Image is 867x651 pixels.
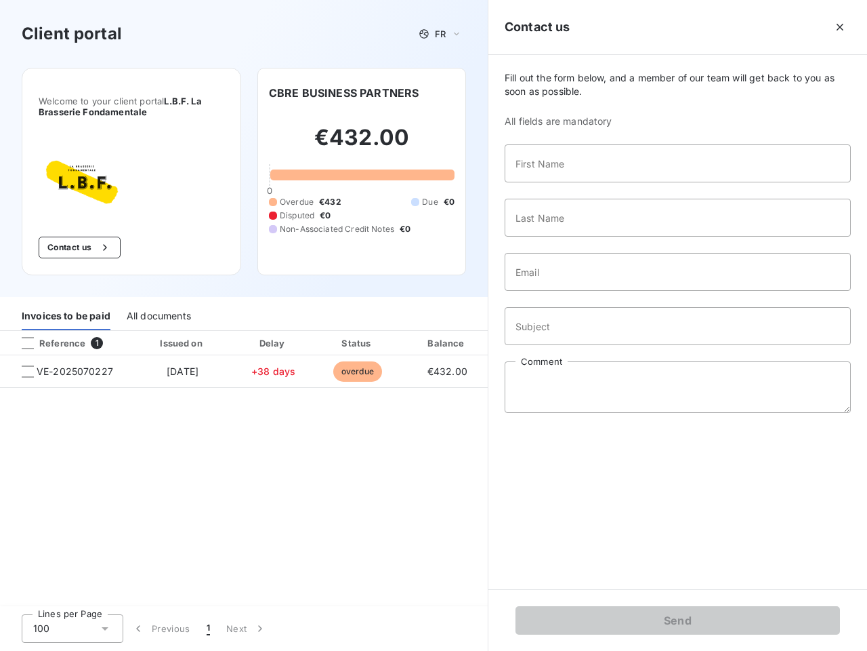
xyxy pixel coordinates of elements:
input: placeholder [505,144,851,182]
span: overdue [333,361,382,382]
span: Overdue [280,196,314,208]
button: Previous [123,614,198,643]
div: Invoices to be paid [22,302,110,330]
div: Balance [403,336,491,350]
span: €0 [320,210,331,222]
span: Due [422,196,438,208]
button: Send [515,606,840,635]
span: €0 [444,196,454,208]
span: 1 [91,337,103,349]
span: 1 [207,622,210,635]
span: 0 [267,185,272,196]
span: €432.00 [427,366,467,377]
span: [DATE] [167,366,198,377]
span: 100 [33,622,49,635]
h2: €432.00 [269,124,454,165]
button: Next [218,614,275,643]
input: placeholder [505,253,851,291]
span: L.B.F. La Brasserie Fondamentale [39,96,202,117]
span: Non-Associated Credit Notes [280,223,394,235]
h5: Contact us [505,18,570,37]
span: Disputed [280,210,314,222]
button: 1 [198,614,218,643]
span: VE-2025070227 [37,365,113,378]
span: +38 days [251,366,295,377]
button: Contact us [39,237,121,258]
span: €0 [400,223,410,235]
h3: Client portal [22,22,122,46]
span: Fill out the form below, and a member of our team will get back to you as soon as possible. [505,71,851,98]
div: All documents [127,302,191,330]
span: €432 [319,196,341,208]
span: All fields are mandatory [505,115,851,128]
div: Delay [235,336,312,350]
img: Company logo [39,150,125,215]
span: FR [435,28,446,39]
span: Welcome to your client portal [39,96,224,117]
input: placeholder [505,199,851,237]
div: Status [317,336,398,350]
input: placeholder [505,307,851,345]
div: Reference [11,337,85,349]
h6: CBRE BUSINESS PARTNERS [269,85,419,101]
div: Issued on [135,336,229,350]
